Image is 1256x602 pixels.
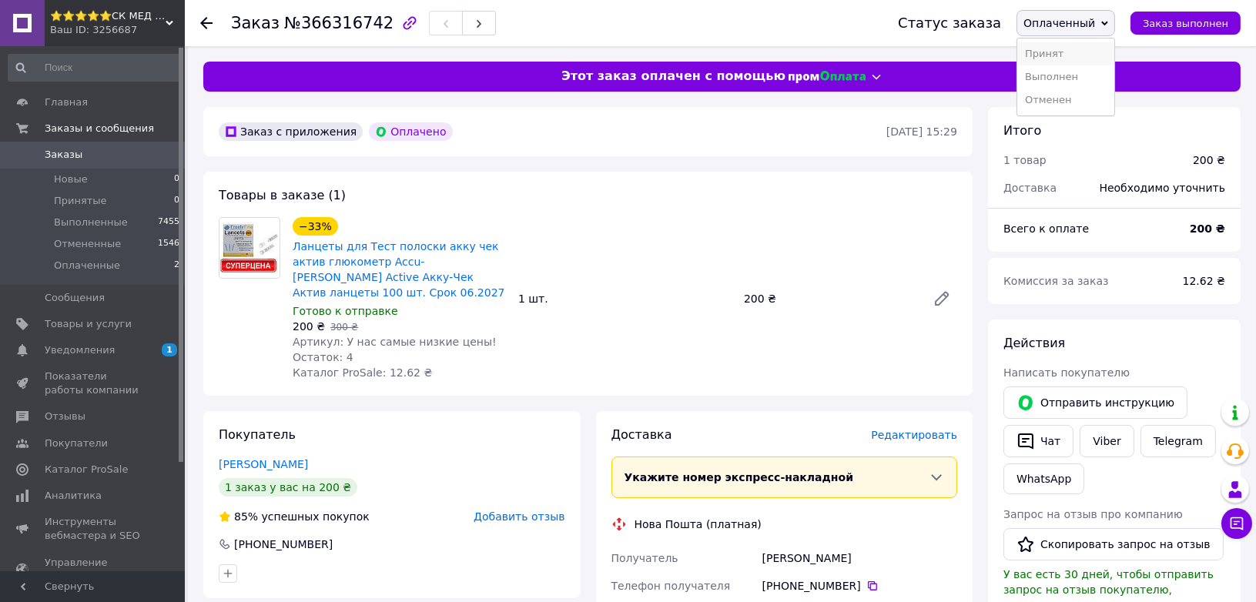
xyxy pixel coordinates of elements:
span: Каталог ProSale: 12.62 ₴ [293,366,432,379]
span: 1 товар [1003,154,1047,166]
span: Оплаченные [54,259,120,273]
span: Действия [1003,336,1065,350]
span: Готово к отправке [293,305,398,317]
div: [PHONE_NUMBER] [233,537,334,552]
span: 2 [174,259,179,273]
span: Комиссия за заказ [1003,275,1109,287]
button: Заказ выполнен [1130,12,1241,35]
button: Скопировать запрос на отзыв [1003,528,1224,560]
span: Остаток: 4 [293,351,353,363]
span: Этот заказ оплачен с помощью [561,68,785,85]
span: Покупатель [219,427,296,442]
span: Отзывы [45,410,85,423]
span: Заказы и сообщения [45,122,154,135]
span: Выполненные [54,216,128,229]
div: Нова Пошта (платная) [631,517,765,532]
div: Ваш ID: 3256687 [50,23,185,37]
span: Итого [1003,123,1041,138]
span: №366316742 [284,14,394,32]
span: Аналитика [45,489,102,503]
li: Выполнен [1017,65,1114,89]
span: 7455 [158,216,179,229]
span: Редактировать [871,429,957,441]
span: Заказ [231,14,280,32]
span: Написать покупателю [1003,366,1130,379]
a: Ланцеты для Тест полоски акку чек актив глюкометр Accu-[PERSON_NAME] Active Акку-Чек Актив ланцет... [293,240,505,299]
span: Всего к оплате [1003,222,1089,235]
span: Показатели работы компании [45,370,142,397]
span: Запрос на отзыв про компанию [1003,508,1183,520]
span: Доставка [611,427,672,442]
span: 0 [174,172,179,186]
div: [PHONE_NUMBER] [762,578,957,594]
div: Заказ с приложения [219,122,363,141]
span: 12.62 ₴ [1183,275,1225,287]
span: Укажите номер экспресс-накладной [625,471,854,483]
span: Сообщения [45,291,105,305]
button: Чат [1003,425,1073,457]
a: Редактировать [926,283,957,314]
span: Артикул: У нас самые низкие цены! [293,336,497,348]
span: Главная [45,95,88,109]
div: 1 заказ у вас на 200 ₴ [219,478,357,497]
div: −33% [293,217,338,236]
span: 1546 [158,237,179,251]
span: 0 [174,194,179,208]
span: ⭐️⭐️⭐️⭐️⭐️СК МЕД ПЛЮС [50,9,166,23]
span: Заказы [45,148,82,162]
span: 200 ₴ [293,320,325,333]
a: [PERSON_NAME] [219,458,308,470]
div: 200 ₴ [1193,152,1225,168]
div: [PERSON_NAME] [759,544,960,572]
span: 300 ₴ [330,322,358,333]
a: WhatsApp [1003,463,1084,494]
time: [DATE] 15:29 [886,125,957,138]
a: Viber [1080,425,1134,457]
span: Инструменты вебмастера и SEO [45,515,142,543]
div: успешных покупок [219,509,370,524]
div: 200 ₴ [738,288,920,309]
b: 200 ₴ [1190,222,1225,235]
span: Телефон получателя [611,580,731,592]
span: Добавить отзыв [474,510,564,523]
span: Доставка [1003,182,1057,194]
img: Ланцеты для Тест полоски акку чек актив глюкометр Accu-Chek Active Акку-Чек Актив ланцеты 100 шт.... [219,222,280,273]
span: Принятые [54,194,107,208]
div: 1 шт. [512,288,738,309]
div: Статус заказа [898,15,1001,31]
div: Необходимо уточнить [1090,171,1234,205]
span: Отмененные [54,237,121,251]
span: Уведомления [45,343,115,357]
span: 85% [234,510,258,523]
span: Получатель [611,552,678,564]
div: Оплачено [369,122,452,141]
input: Поиск [8,54,181,82]
span: 1 [162,343,177,356]
button: Чат с покупателем [1221,508,1252,539]
li: Отменен [1017,89,1114,112]
span: Покупатели [45,436,108,450]
span: Новые [54,172,88,186]
span: Товары в заказе (1) [219,188,346,202]
a: Telegram [1140,425,1216,457]
span: Товары и услуги [45,317,132,331]
span: Каталог ProSale [45,463,128,477]
span: Оплаченный [1023,17,1095,29]
button: Отправить инструкцию [1003,386,1187,419]
span: Управление сайтом [45,556,142,584]
li: Принят [1017,42,1114,65]
div: Вернуться назад [200,15,213,31]
span: Заказ выполнен [1143,18,1228,29]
